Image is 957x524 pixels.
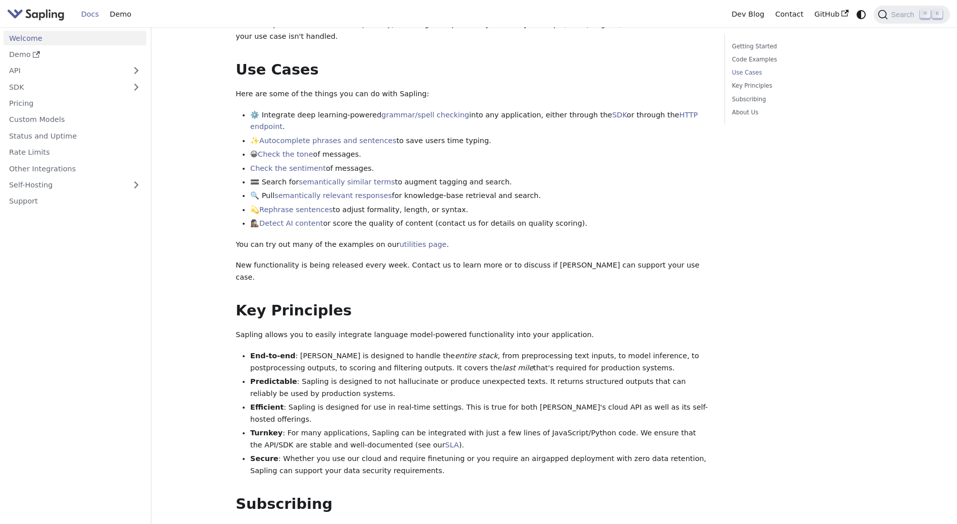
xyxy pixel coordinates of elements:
[258,150,313,158] a: Check the tone
[236,259,710,284] p: New functionality is being released every week. Contact us to learn more or to discuss if [PERSON...
[4,47,146,62] a: Demo
[920,10,930,19] kbd: ⌘
[236,329,710,341] p: Sapling allows you to easily integrate language model-powered functionality into your application.
[250,429,283,437] strong: Turnkey
[250,218,710,230] li: 🕵🏽‍♀️ or score the quality of content (contact us for details on quality scoring).
[104,7,137,22] a: Demo
[809,7,854,22] a: GitHub
[381,111,469,119] a: grammar/spell checking
[400,240,446,248] a: utilities page
[250,402,710,426] li: : Sapling is designed for use in real-time settings. This is true for both [PERSON_NAME]'s cloud ...
[259,137,397,145] a: Autocomplete phrases and sentences
[236,495,710,513] h2: Subscribing
[4,31,146,45] a: Welcome
[732,95,869,104] a: Subscribing
[932,10,942,19] kbd: K
[250,352,295,360] strong: End-to-end
[126,63,146,78] button: Expand sidebar category 'API'
[250,376,710,400] li: : Sapling is designed to not hallucinate or produce unexpected texts. It returns structured outpu...
[236,61,710,79] h2: Use Cases
[250,377,297,385] strong: Predictable
[770,7,809,22] a: Contact
[250,204,710,216] li: 💫 to adjust formality, length, or syntax.
[299,178,395,186] a: semantically similar terms
[4,96,146,111] a: Pricing
[126,80,146,94] button: Expand sidebar category 'SDK'
[236,88,710,100] p: Here are some of the things you can do with Sapling:
[732,55,869,64] a: Code Examples
[612,111,627,119] a: SDK
[250,350,710,374] li: : [PERSON_NAME] is designed to handle the , from preprocessing text inputs, to model inference, t...
[250,427,710,451] li: : For many applications, Sapling can be integrated with just a few lines of JavaScript/Python cod...
[732,108,869,117] a: About Us
[250,164,326,172] a: Check the sentiment
[4,194,146,209] a: Support
[76,7,104,22] a: Docs
[4,80,126,94] a: SDK
[250,135,710,147] li: ✨ to save users time typing.
[4,128,146,143] a: Status and Uptime
[4,63,126,78] a: API
[732,81,869,91] a: Key Principles
[250,149,710,161] li: 😀 of messages.
[888,11,920,19] span: Search
[7,7,65,22] img: Sapling.ai
[502,364,533,372] em: last mile
[250,454,278,463] strong: Secure
[4,112,146,127] a: Custom Models
[854,7,869,22] button: Switch between dark and light mode (currently system mode)
[4,178,146,192] a: Self-Hosting
[250,163,710,175] li: of messages.
[445,441,459,449] a: SLA
[236,302,710,320] h2: Key Principles
[4,145,146,160] a: Rate Limits
[250,176,710,188] li: 🟰 Search for to augment tagging and search.
[274,191,392,200] a: semantically relevant responses
[455,352,498,360] em: entire stack
[259,206,332,214] a: Rephrase sentences
[250,109,710,134] li: ⚙️ Integrate deep learning-powered into any application, either through the or through the .
[236,239,710,251] p: You can try out many of the examples on our .
[236,19,710,43] p: Find example code in our , including examples for Python and JavaScript (React, Angular). Start a...
[250,453,710,477] li: : Whether you use our cloud and require finetuning or you require an airgapped deployment with ze...
[4,161,146,176] a: Other Integrations
[732,42,869,51] a: Getting Started
[726,7,769,22] a: Dev Blog
[250,190,710,202] li: 🔍 Pull for knowledge-base retrieval and search.
[732,68,869,78] a: Use Cases
[874,6,949,24] button: Search (Command+K)
[250,403,284,411] strong: Efficient
[7,7,68,22] a: Sapling.ai
[259,219,323,227] a: Detect AI content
